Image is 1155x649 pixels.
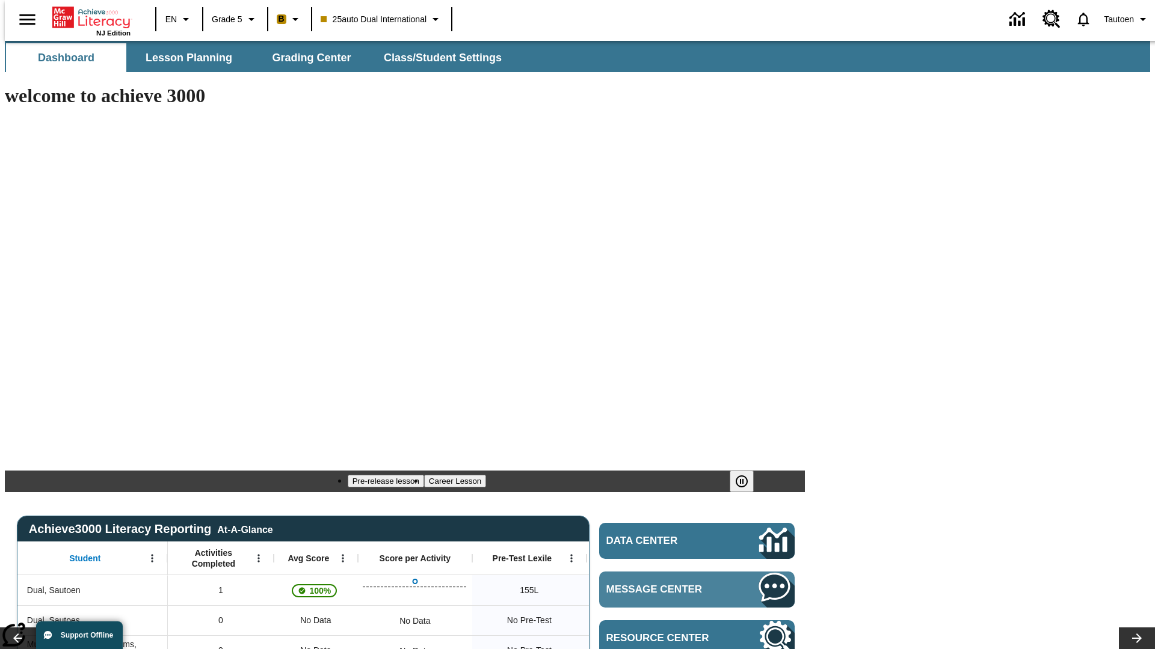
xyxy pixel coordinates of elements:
span: Score per Activity [380,553,451,564]
div: , 100%, This student's Average First Try Score 100% is above 75%, Dual, Sautoen [274,575,358,605]
div: No Data, Dual, Sautoes [587,605,701,635]
button: Support Offline [36,621,123,649]
button: Grading Center [251,43,372,72]
span: Grading Center [272,51,351,65]
a: Resource Center, Will open in new tab [1035,3,1068,35]
span: EN [165,13,177,26]
span: Lesson Planning [146,51,232,65]
a: Home [52,5,131,29]
button: Class: 25auto Dual International, Select your class [316,8,448,30]
div: Beginning reader 155 Lexile, ER, Based on the Lexile Reading measure, student is an Emerging Read... [587,575,701,605]
a: Data Center [1002,3,1035,36]
span: Data Center [606,535,719,547]
div: Home [52,4,131,37]
span: Resource Center [606,632,723,644]
button: Class/Student Settings [374,43,511,72]
div: Pause [730,471,766,492]
span: Avg Score [288,553,329,564]
button: Open Menu [334,549,352,567]
div: 0, Dual, Sautoes [168,605,274,635]
div: At-A-Glance [217,522,273,535]
button: Open Menu [250,549,268,567]
span: NJ Edition [96,29,131,37]
span: Achieve3000 Literacy Reporting [29,522,273,536]
button: Lesson Planning [129,43,249,72]
div: SubNavbar [5,43,513,72]
span: 100% [304,580,336,602]
button: Grade: Grade 5, Select a grade [207,8,263,30]
button: Open side menu [10,2,45,37]
span: Class/Student Settings [384,51,502,65]
span: B [279,11,285,26]
button: Open Menu [143,549,161,567]
button: Slide 1 Pre-release lesson [348,475,424,487]
div: 1, Dual, Sautoen [168,575,274,605]
span: Dual, Sautoen [27,584,81,597]
span: Tautoen [1104,13,1134,26]
div: SubNavbar [5,41,1150,72]
span: Activities Completed [174,547,253,569]
div: No Data, Dual, Sautoes [274,605,358,635]
span: Student [69,553,100,564]
button: Profile/Settings [1099,8,1155,30]
span: 155 Lexile, Dual, Sautoen [520,584,538,597]
div: No Data, Dual, Sautoes [393,609,436,633]
span: Message Center [606,583,723,596]
span: No Data [294,608,337,633]
a: Notifications [1068,4,1099,35]
span: Pre-Test Lexile [493,553,552,564]
a: Message Center [599,571,795,608]
button: Pause [730,471,754,492]
span: No Pre-Test, Dual, Sautoes [507,614,552,627]
span: Dashboard [38,51,94,65]
span: Support Offline [61,631,113,639]
button: Slide 2 Career Lesson [424,475,486,487]
span: Dual, Sautoes [27,614,80,627]
h1: welcome to achieve 3000 [5,85,805,107]
button: Language: EN, Select a language [160,8,199,30]
button: Open Menu [562,549,581,567]
span: Grade 5 [212,13,242,26]
span: 0 [218,614,223,627]
span: 25auto Dual International [321,13,427,26]
button: Lesson carousel, Next [1119,627,1155,649]
span: 1 [218,584,223,597]
button: Boost Class color is peach. Change class color [272,8,307,30]
a: Data Center [599,523,795,559]
button: Dashboard [6,43,126,72]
